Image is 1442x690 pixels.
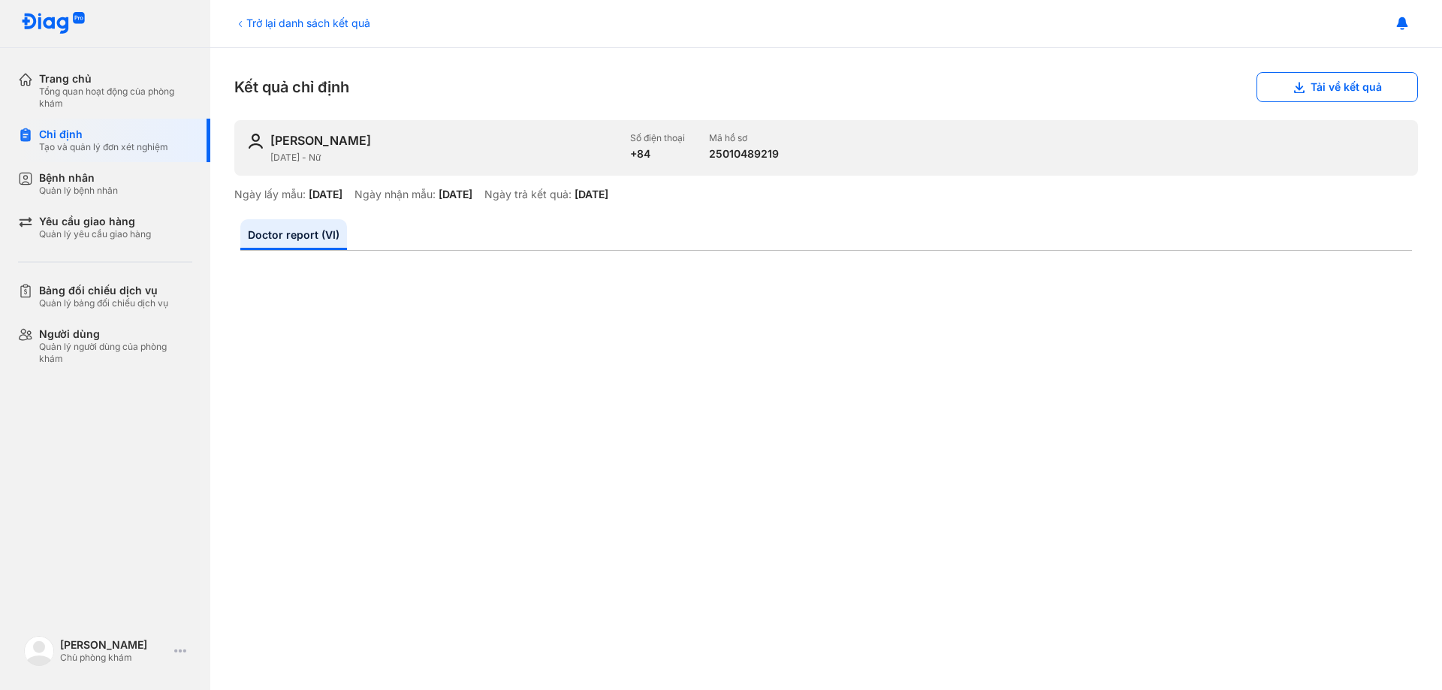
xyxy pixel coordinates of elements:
[39,86,192,110] div: Tổng quan hoạt động của phòng khám
[1256,72,1418,102] button: Tải về kết quả
[39,327,192,341] div: Người dùng
[630,147,685,161] div: +84
[354,188,436,201] div: Ngày nhận mẫu:
[234,15,370,31] div: Trở lại danh sách kết quả
[709,147,779,161] div: 25010489219
[24,636,54,666] img: logo
[270,132,371,149] div: [PERSON_NAME]
[39,185,118,197] div: Quản lý bệnh nhân
[709,132,779,144] div: Mã hồ sơ
[240,219,347,250] a: Doctor report (VI)
[60,638,168,652] div: [PERSON_NAME]
[234,188,306,201] div: Ngày lấy mẫu:
[234,72,1418,102] div: Kết quả chỉ định
[630,132,685,144] div: Số điện thoại
[39,297,168,309] div: Quản lý bảng đối chiếu dịch vụ
[39,228,151,240] div: Quản lý yêu cầu giao hàng
[39,215,151,228] div: Yêu cầu giao hàng
[39,128,168,141] div: Chỉ định
[484,188,572,201] div: Ngày trả kết quả:
[439,188,472,201] div: [DATE]
[575,188,608,201] div: [DATE]
[309,188,342,201] div: [DATE]
[39,72,192,86] div: Trang chủ
[270,152,618,164] div: [DATE] - Nữ
[60,652,168,664] div: Chủ phòng khám
[39,171,118,185] div: Bệnh nhân
[246,132,264,150] img: user-icon
[39,341,192,365] div: Quản lý người dùng của phòng khám
[39,284,168,297] div: Bảng đối chiếu dịch vụ
[21,12,86,35] img: logo
[39,141,168,153] div: Tạo và quản lý đơn xét nghiệm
